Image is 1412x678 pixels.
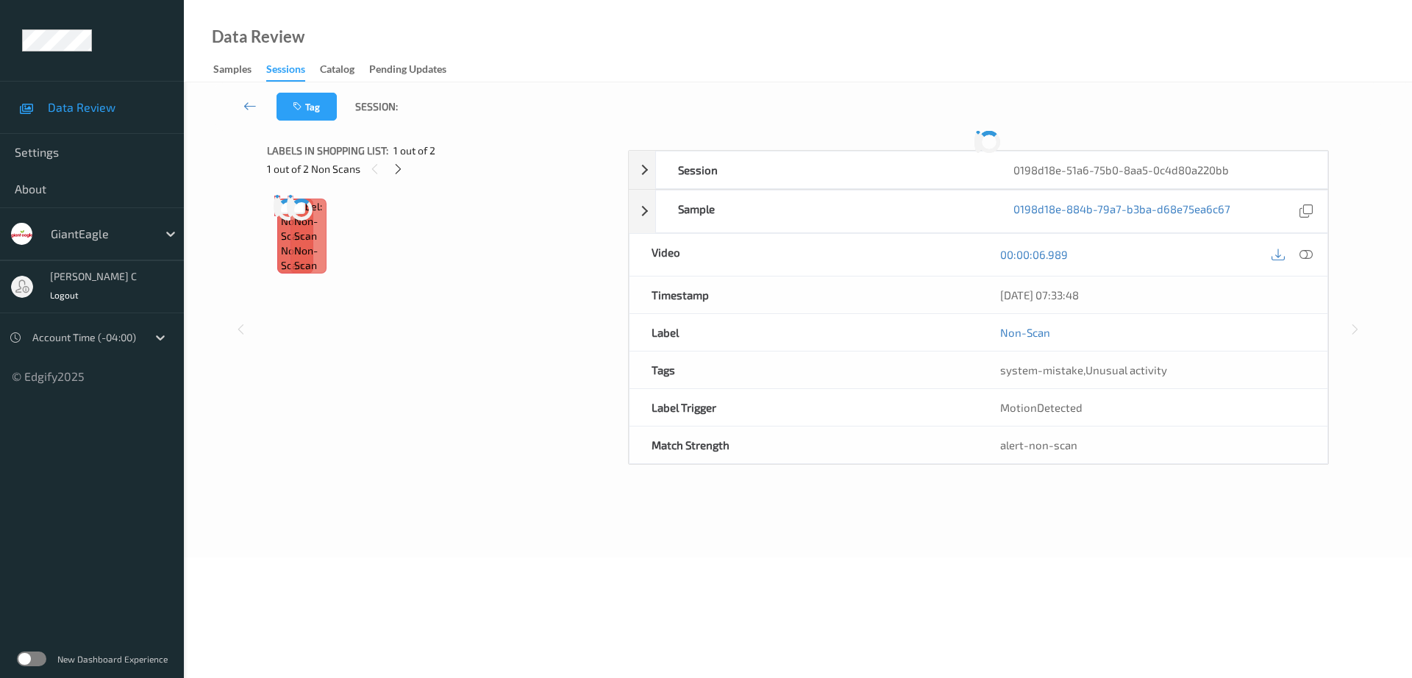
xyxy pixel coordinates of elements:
[630,352,979,388] div: Tags
[213,62,252,80] div: Samples
[355,99,398,114] span: Session:
[1000,363,1167,377] span: ,
[267,143,388,158] span: Labels in shopping list:
[629,190,1328,233] div: Sample0198d18e-884b-79a7-b3ba-d68e75ea6c67
[629,151,1328,189] div: Session0198d18e-51a6-75b0-8aa5-0c4d80a220bb
[320,62,354,80] div: Catalog
[1085,363,1167,377] span: Unusual activity
[656,190,992,232] div: Sample
[281,243,309,273] span: non-scan
[393,143,435,158] span: 1 out of 2
[212,29,304,44] div: Data Review
[991,151,1327,188] div: 0198d18e-51a6-75b0-8aa5-0c4d80a220bb
[630,427,979,463] div: Match Strength
[656,151,992,188] div: Session
[369,60,461,80] a: Pending Updates
[1000,325,1050,340] a: Non-Scan
[630,234,979,276] div: Video
[1000,247,1068,262] a: 00:00:06.989
[630,276,979,313] div: Timestamp
[369,62,446,80] div: Pending Updates
[281,199,309,243] span: Label: Non-Scan
[1013,201,1230,221] a: 0198d18e-884b-79a7-b3ba-d68e75ea6c67
[266,62,305,82] div: Sessions
[1000,438,1305,452] div: alert-non-scan
[267,160,618,178] div: 1 out of 2 Non Scans
[294,243,322,273] span: non-scan
[630,389,979,426] div: Label Trigger
[1000,288,1305,302] div: [DATE] 07:33:48
[630,314,979,351] div: Label
[266,60,320,82] a: Sessions
[213,60,266,80] a: Samples
[277,93,337,121] button: Tag
[1000,363,1083,377] span: system-mistake
[294,199,322,243] span: Label: Non-Scan
[978,389,1327,426] div: MotionDetected
[320,60,369,80] a: Catalog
